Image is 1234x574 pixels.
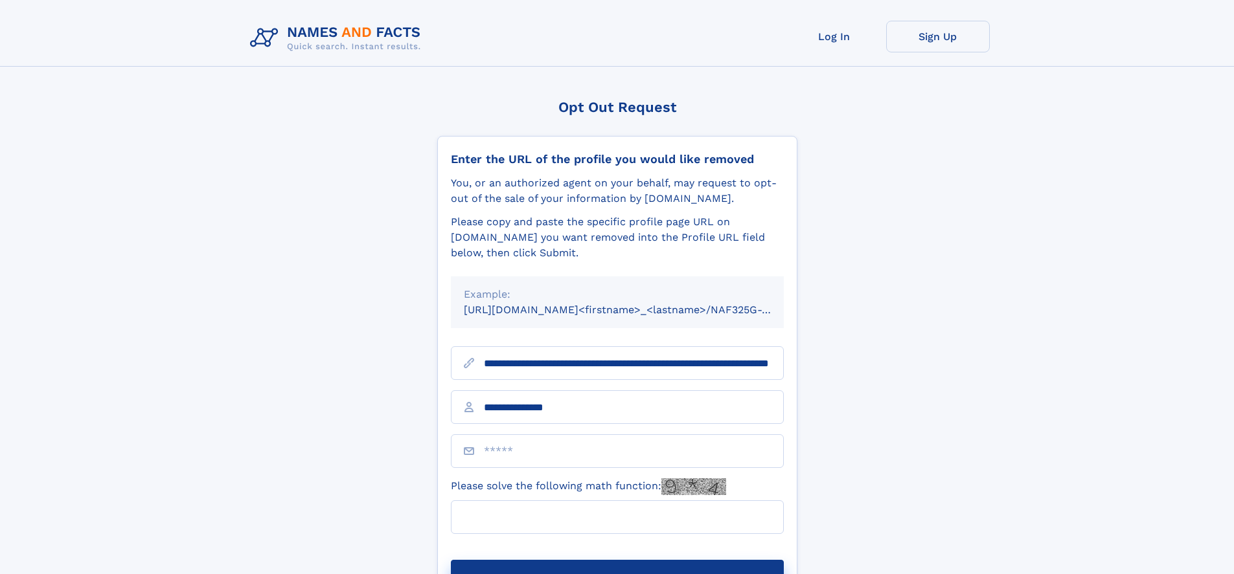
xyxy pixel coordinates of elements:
div: Opt Out Request [437,99,797,115]
a: Log In [783,21,886,52]
a: Sign Up [886,21,990,52]
div: Example: [464,287,771,302]
div: Enter the URL of the profile you would like removed [451,152,784,166]
div: Please copy and paste the specific profile page URL on [DOMAIN_NAME] you want removed into the Pr... [451,214,784,261]
img: Logo Names and Facts [245,21,431,56]
div: You, or an authorized agent on your behalf, may request to opt-out of the sale of your informatio... [451,175,784,206]
small: [URL][DOMAIN_NAME]<firstname>_<lastname>/NAF325G-xxxxxxxx [464,304,808,316]
label: Please solve the following math function: [451,478,726,495]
